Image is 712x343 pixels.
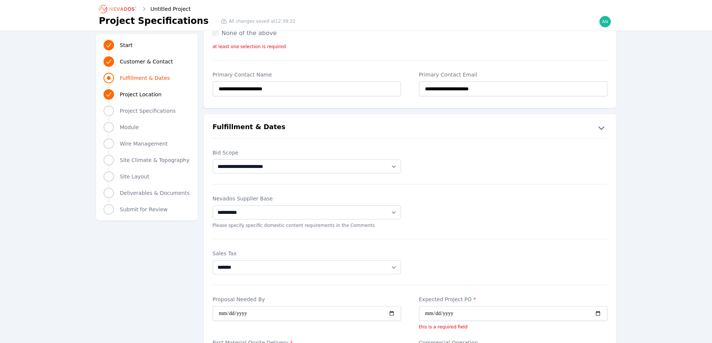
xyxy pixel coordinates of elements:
span: Wire Management [120,140,168,147]
span: Customer & Contact [120,58,173,65]
label: None of the above [213,29,277,37]
nav: Progress [104,38,190,216]
img: anavarro@evsolarusa.com [599,16,611,28]
label: Primary Contact Email [419,71,607,78]
span: Start [120,41,133,49]
label: Nevados Supplier Base [213,195,401,202]
span: Site Layout [120,173,150,180]
span: Site Climate & Topography [120,156,189,164]
button: Fulfillment & Dates [204,122,616,134]
label: Sales Tax [213,250,401,257]
div: Untitled Project [140,5,191,13]
h2: Fulfillment & Dates [213,122,286,134]
label: Primary Contact Name [213,71,401,78]
label: Bid Scope [213,149,401,156]
span: Module [120,124,139,131]
label: Expected Project PO [419,296,607,303]
input: None of the above [213,30,219,36]
nav: Breadcrumb [99,3,191,15]
span: Submit for Review [120,206,168,213]
p: this is a required field [419,324,607,330]
p: at least one selection is required [213,44,607,50]
span: All changes saved at 12:39:32 [229,18,295,24]
p: Please specify specific domestic content requirements in the Comments [213,222,401,228]
span: Fulfillment & Dates [120,74,170,82]
span: Deliverables & Documents [120,189,190,197]
span: Project Location [120,91,162,98]
label: Proposal Needed By [213,296,401,303]
h1: Project Specifications [99,15,209,27]
span: Project Specifications [120,107,176,115]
